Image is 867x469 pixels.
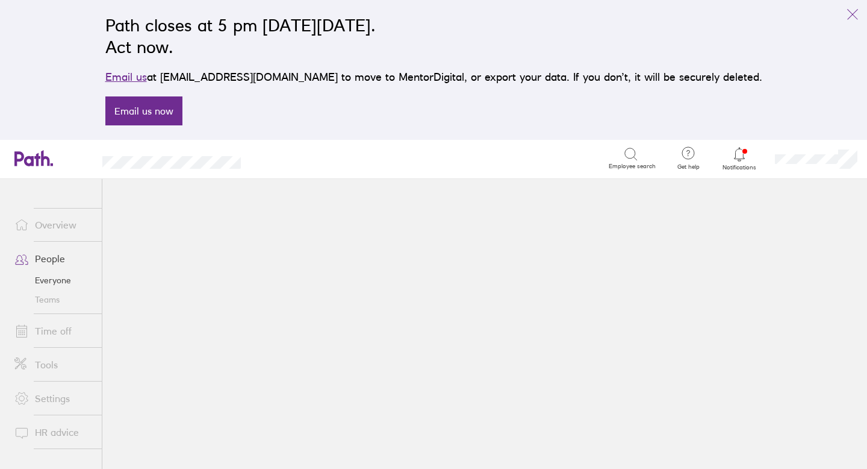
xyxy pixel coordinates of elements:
span: Get help [669,163,708,171]
a: Overview [5,213,102,237]
div: Search [273,153,304,163]
a: Time off [5,319,102,343]
a: HR advice [5,420,102,444]
a: Settings [5,386,102,411]
a: Email us now [105,96,182,125]
span: Employee search [609,163,656,170]
a: Teams [5,290,102,309]
p: at [EMAIL_ADDRESS][DOMAIN_NAME] to move to MentorDigital, or export your data. If you don’t, it w... [105,69,762,86]
a: Email us [105,71,147,83]
a: People [5,247,102,271]
h2: Path closes at 5 pm [DATE][DATE]. Act now. [105,14,762,58]
span: Notifications [720,164,759,171]
a: Everyone [5,271,102,290]
a: Notifications [720,146,759,171]
a: Tools [5,353,102,377]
